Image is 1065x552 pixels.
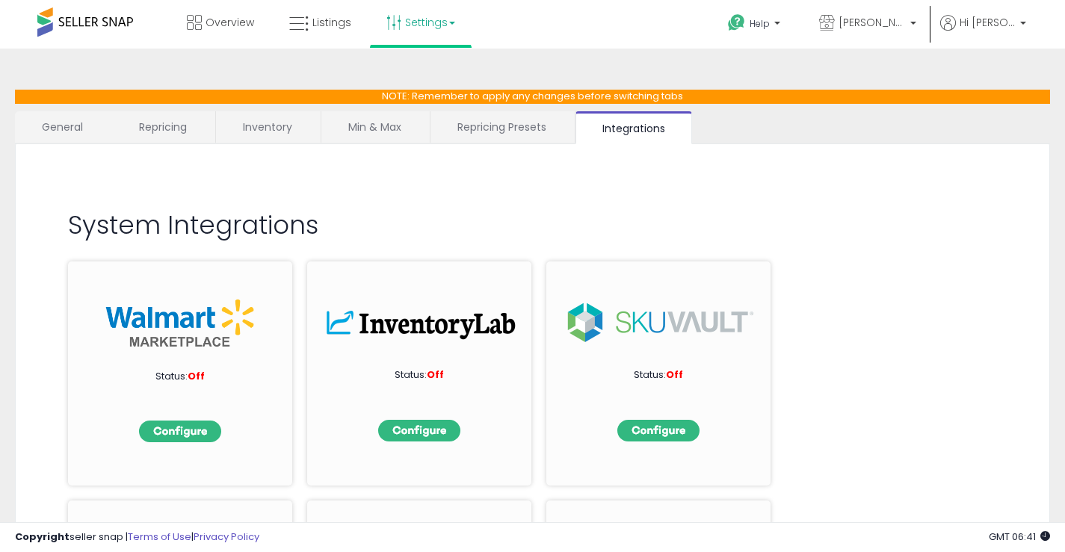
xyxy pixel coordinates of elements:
[312,15,351,30] span: Listings
[727,13,746,32] i: Get Help
[430,111,573,143] a: Repricing Presets
[960,15,1016,30] span: Hi [PERSON_NAME]
[15,530,70,544] strong: Copyright
[716,2,795,49] a: Help
[427,368,444,382] span: Off
[322,299,521,346] img: inv.png
[15,530,259,545] div: seller snap | |
[105,299,255,347] img: walmart_int.png
[105,370,255,384] p: Status:
[617,420,700,441] img: configbtn.png
[216,111,319,143] a: Inventory
[584,368,733,382] p: Status:
[15,111,111,143] a: General
[68,211,997,239] h2: System Integrations
[378,420,460,441] img: configbtn.png
[575,111,692,144] a: Integrations
[112,111,214,143] a: Repricing
[194,530,259,544] a: Privacy Policy
[561,299,760,346] img: sku.png
[188,369,205,383] span: Off
[750,17,770,30] span: Help
[128,530,191,544] a: Terms of Use
[321,111,428,143] a: Min & Max
[139,421,221,442] img: configbtn.png
[345,368,494,382] p: Status:
[15,90,1050,104] p: NOTE: Remember to apply any changes before switching tabs
[989,530,1050,544] span: 2025-08-18 06:41 GMT
[940,15,1026,49] a: Hi [PERSON_NAME]
[206,15,254,30] span: Overview
[666,368,683,382] span: Off
[839,15,906,30] span: [PERSON_NAME] Goods LLC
